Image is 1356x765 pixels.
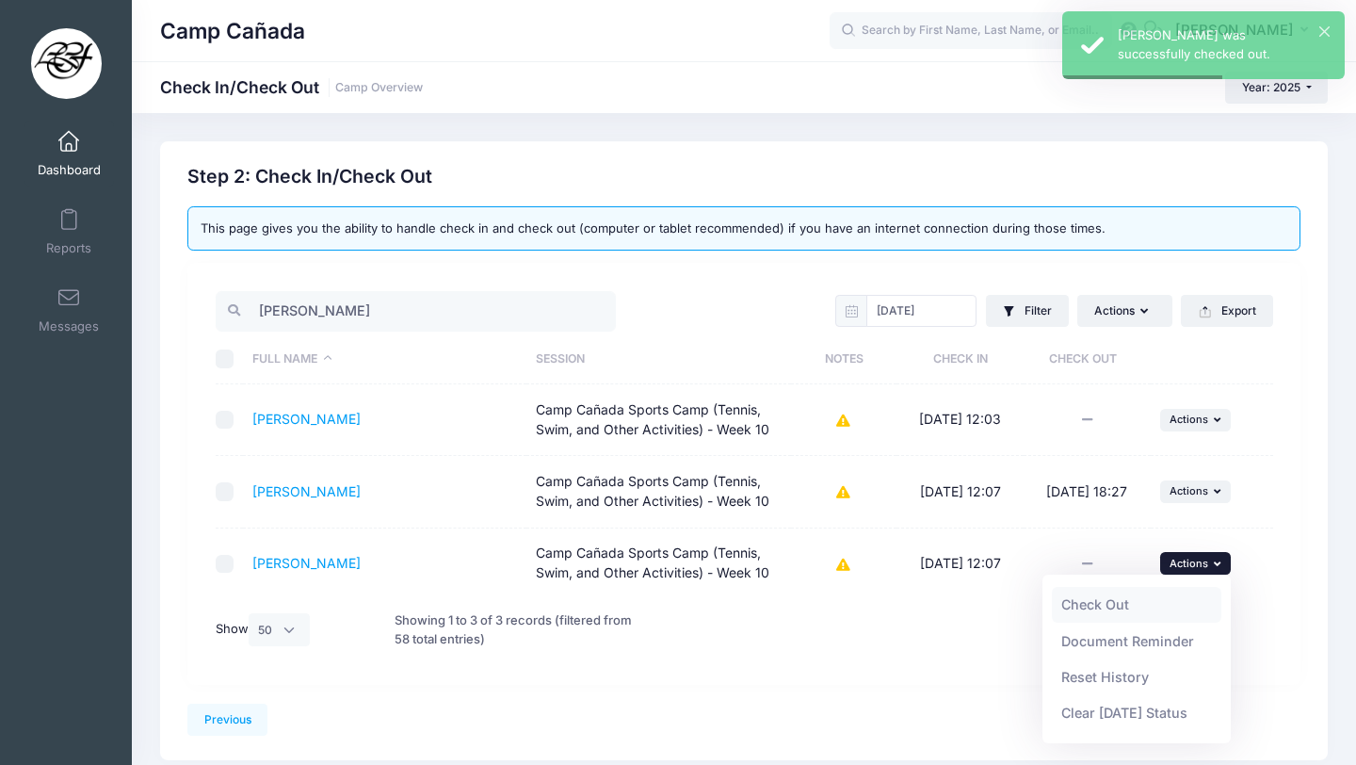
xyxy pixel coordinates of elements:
button: Actions [1077,295,1171,327]
button: × [1319,26,1330,37]
input: Search registrations [216,291,616,332]
a: [PERSON_NAME] [252,411,361,427]
td: Camp Cañada Sports Camp (Tennis, Swim, and Other Activities) - Week 10 [526,529,791,599]
button: Actions [1160,480,1232,503]
a: [PERSON_NAME] [252,483,361,499]
td: Camp Cañada Sports Camp (Tennis, Swim, and Other Activities) - Week 10 [526,384,791,456]
a: Reports [24,199,114,265]
img: Camp Cañada [31,28,102,99]
a: Camp Overview [335,81,423,95]
span: Dashboard [38,162,101,178]
a: Check Out [1052,587,1222,623]
select: Show [249,613,311,645]
span: Actions [1170,484,1208,497]
span: Reports [46,240,91,256]
button: [PERSON_NAME] [1163,9,1328,53]
span: Actions [1170,413,1208,426]
a: [PERSON_NAME] [252,555,361,571]
th: Check In: activate to sort column ascending [896,334,1024,384]
div: [PERSON_NAME] was successfully checked out. [1118,26,1330,63]
th: Session: activate to sort column ascending [526,334,791,384]
span: Year: 2025 [1242,80,1300,94]
span: Actions [1170,557,1208,570]
a: Document Reminder [1052,623,1222,659]
th: Notes: activate to sort column ascending [791,334,896,384]
label: Show [216,613,311,645]
button: Filter [986,295,1069,327]
div: This page gives you the ability to handle check in and check out (computer or tablet recommended)... [187,206,1300,252]
button: Actions [1160,552,1232,575]
td: [DATE] 12:07 [896,456,1024,528]
th: Check Out [1024,334,1151,384]
span: Messages [39,318,99,334]
td: [DATE] 12:03 [896,384,1024,456]
button: Export [1181,295,1272,327]
a: Messages [24,277,114,343]
h1: Check In/Check Out [160,77,423,97]
button: Year: 2025 [1225,72,1328,104]
a: Dashboard [24,121,114,187]
div: Showing 1 to 3 of 3 records (filtered from 58 total entries) [395,599,645,660]
td: [DATE] 12:07 [896,529,1024,599]
td: Camp Cañada Sports Camp (Tennis, Swim, and Other Activities) - Week 10 [526,456,791,528]
th: Full Name: activate to sort column descending [243,334,526,384]
input: Search by First Name, Last Name, or Email... [830,12,1112,50]
a: Previous [187,704,267,736]
a: Reset History [1052,659,1222,695]
button: Actions [1160,409,1232,431]
h2: Step 2: Check In/Check Out [187,166,432,187]
a: Clear [DATE] Status [1052,695,1222,731]
input: mm/dd/yyyy [866,295,977,327]
td: [DATE] 18:27 [1024,456,1151,528]
h1: Camp Cañada [160,9,305,53]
